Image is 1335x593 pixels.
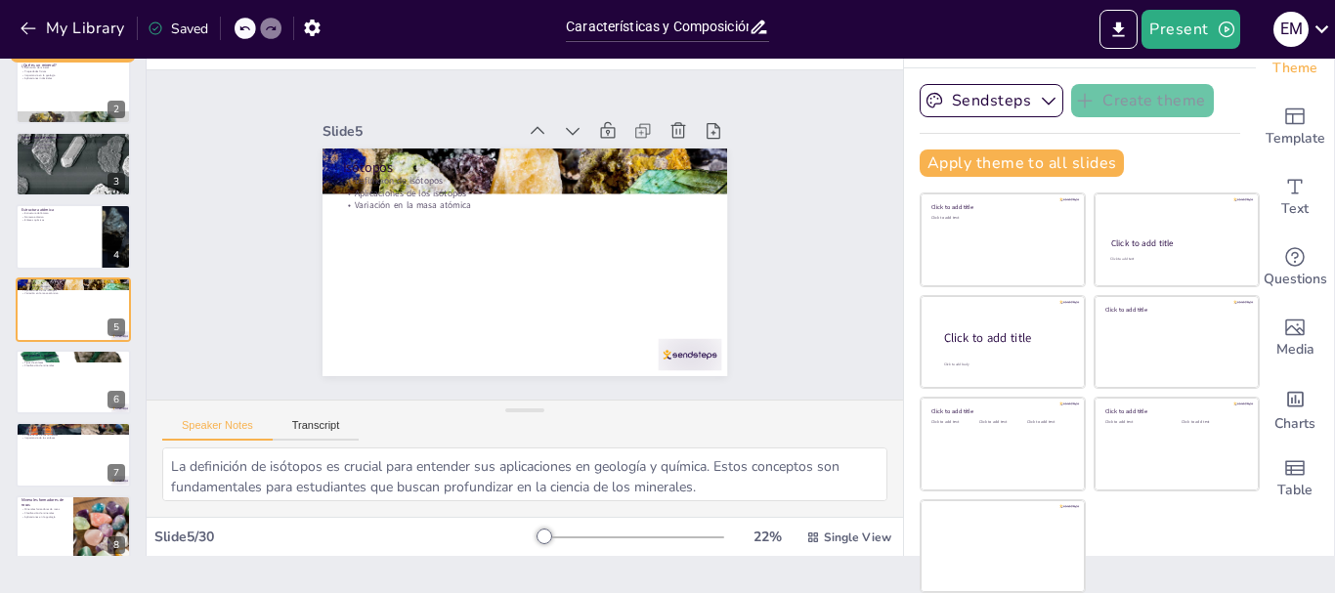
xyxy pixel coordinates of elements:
[920,149,1124,177] button: Apply theme to all slides
[1105,420,1167,425] div: Click to add text
[22,433,125,437] p: Propiedades de los minerales
[1027,420,1071,425] div: Click to add text
[22,353,125,359] p: Compuestos químicos
[1256,92,1334,162] div: Add ready made slides
[108,318,125,336] div: 5
[22,364,125,368] p: Clasificación de minerales
[154,528,537,546] div: Slide 5 / 30
[22,291,125,295] p: Variación en la masa atómica
[22,73,125,77] p: Importancia en la geología
[22,219,97,223] p: Enlaces químicos
[354,149,712,237] p: Aplicaciones de los isótopos
[1105,305,1245,313] div: Click to add title
[15,13,133,44] button: My Library
[16,204,131,269] div: 4
[273,419,360,441] button: Transcript
[1264,269,1327,290] span: Questions
[1277,480,1313,501] span: Table
[22,65,125,69] p: Definición de mineral
[22,357,125,360] p: Formación de compuestos
[1256,233,1334,303] div: Get real-time input from your audience
[108,101,125,118] div: 2
[22,515,67,519] p: Aplicaciones en la geología
[16,422,131,487] div: 7
[744,528,791,546] div: 22 %
[22,143,125,147] p: Ejemplos de minerales
[1256,373,1334,444] div: Add charts and graphs
[1110,257,1240,262] div: Click to add text
[22,497,67,508] p: Minerales formadores de rocas
[22,425,125,431] p: Tipos de enlaces químicos
[931,216,1071,221] div: Click to add text
[108,464,125,482] div: 7
[22,507,67,511] p: Minerales formadores de rocas
[931,420,975,425] div: Click to add text
[1272,58,1317,79] span: Theme
[22,284,125,288] p: Definición de isótopos
[148,20,208,38] div: Saved
[944,330,1069,347] div: Click to add title
[1273,10,1309,49] button: E M
[22,511,67,515] p: Clasificación de minerales
[1276,339,1314,360] span: Media
[162,419,273,441] button: Speaker Notes
[931,203,1071,211] div: Click to add title
[22,135,125,141] p: Formación de minerales
[22,212,97,216] p: Estructura del átomo
[1256,162,1334,233] div: Add text boxes
[1256,303,1334,373] div: Add images, graphics, shapes or video
[22,147,125,150] p: Procesos geológicos
[16,277,131,342] div: 5
[16,350,131,414] div: 6
[22,215,97,219] p: Número atómico
[22,360,125,364] p: Tipos de enlaces
[22,62,125,67] p: ¿Qué es un mineral?
[22,288,125,292] p: Aplicaciones de los isótopos
[931,407,1071,415] div: Click to add title
[1274,413,1315,435] span: Charts
[352,162,711,250] p: Variación en la masa atómica
[1266,128,1325,149] span: Template
[944,362,1067,367] div: Click to add body
[1071,84,1214,117] button: Create theme
[1182,420,1243,425] div: Click to add text
[1099,10,1138,49] button: Export to PowerPoint
[979,420,1023,425] div: Click to add text
[347,82,540,141] div: Slide 5
[1256,444,1334,514] div: Add a table
[566,13,749,41] input: Insert title
[1111,237,1241,249] div: Click to add title
[16,495,131,560] div: 8
[824,529,891,545] span: Single View
[22,430,125,434] p: Clasificación de enlaces
[1141,10,1239,49] button: Present
[357,138,715,226] p: Definición de isótopos
[22,69,125,73] p: Propiedades físicas
[162,447,887,501] textarea: La definición de isótopos es crucial para entender sus aplicaciones en geología y química. Estos ...
[16,59,131,123] div: 2
[22,207,97,213] p: Estructura atómica
[108,173,125,191] div: 3
[1273,12,1309,47] div: E M
[22,279,125,285] p: Isótopos
[22,76,125,80] p: Aplicaciones industriales
[1281,198,1309,220] span: Text
[108,536,125,554] div: 8
[108,391,125,408] div: 6
[359,122,719,217] p: Isótopos
[1105,407,1245,415] div: Click to add title
[16,132,131,196] div: 3
[22,437,125,441] p: Importancia de los enlaces
[920,84,1063,117] button: Sendsteps
[108,246,125,264] div: 4
[22,139,125,143] p: Formación de minerales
